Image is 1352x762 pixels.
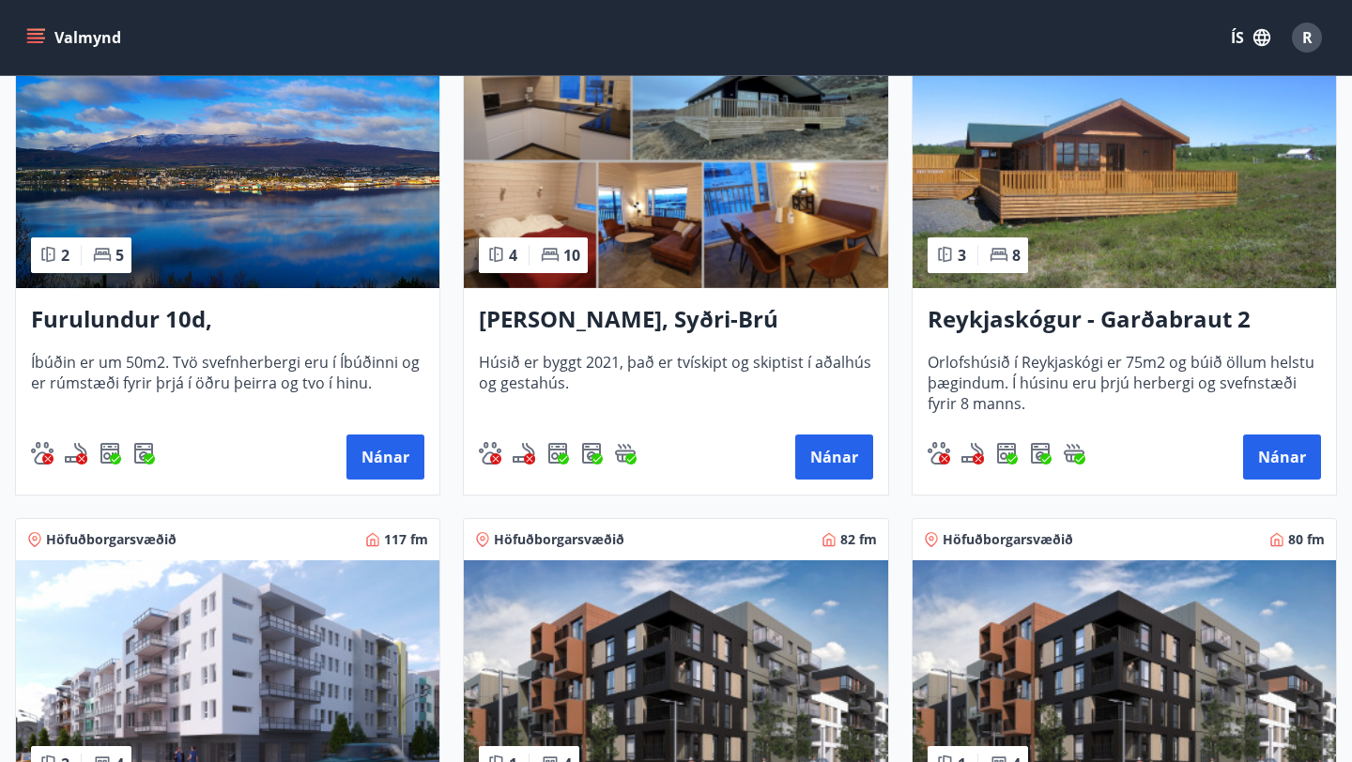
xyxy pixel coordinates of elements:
span: 82 fm [840,530,877,549]
img: Dl16BY4EX9PAW649lg1C3oBuIaAsR6QVDQBO2cTm.svg [1029,442,1052,465]
span: 3 [958,245,966,266]
span: R [1302,27,1313,48]
div: Reykingar / Vape [65,442,87,465]
span: Höfuðborgarsvæðið [494,530,624,549]
div: Uppþvottavél [995,442,1018,465]
h3: [PERSON_NAME], Syðri-Brú [479,303,872,337]
div: Reykingar / Vape [513,442,535,465]
img: Paella dish [913,52,1336,288]
div: Gæludýr [928,442,950,465]
div: Uppþvottavél [546,442,569,465]
button: ÍS [1221,21,1281,54]
img: h89QDIuHlAdpqTriuIvuEWkTH976fOgBEOOeu1mi.svg [614,442,637,465]
span: Húsið er byggt 2021, það er tvískipt og skiptist í aðalhús og gestahús. [479,352,872,414]
img: 7hj2GulIrg6h11dFIpsIzg8Ak2vZaScVwTihwv8g.svg [995,442,1018,465]
img: Dl16BY4EX9PAW649lg1C3oBuIaAsR6QVDQBO2cTm.svg [132,442,155,465]
span: 80 fm [1288,530,1325,549]
img: 7hj2GulIrg6h11dFIpsIzg8Ak2vZaScVwTihwv8g.svg [99,442,121,465]
span: Orlofshúsið í Reykjaskógi er 75m2 og búið öllum helstu þægindum. Í húsinu eru þrjú herbergi og sv... [928,352,1321,414]
button: Nánar [795,434,873,480]
img: pxcaIm5dSOV3FS4whs1soiYWTwFQvksT25a9J10C.svg [31,442,54,465]
div: Gæludýr [479,442,501,465]
div: Þvottavél [1029,442,1052,465]
h3: Furulundur 10d, [GEOGRAPHIC_DATA] [31,303,424,337]
img: Dl16BY4EX9PAW649lg1C3oBuIaAsR6QVDQBO2cTm.svg [580,442,603,465]
img: Paella dish [464,52,887,288]
span: 117 fm [384,530,428,549]
img: h89QDIuHlAdpqTriuIvuEWkTH976fOgBEOOeu1mi.svg [1063,442,1085,465]
span: Íbúðin er um 50m2. Tvö svefnherbergi eru í Íbúðinni og er rúmstæði fyrir þrjá í öðru þeirra og tv... [31,352,424,414]
img: QNIUl6Cv9L9rHgMXwuzGLuiJOj7RKqxk9mBFPqjq.svg [961,442,984,465]
div: Heitur pottur [614,442,637,465]
img: pxcaIm5dSOV3FS4whs1soiYWTwFQvksT25a9J10C.svg [928,442,950,465]
span: Höfuðborgarsvæðið [943,530,1073,549]
img: 7hj2GulIrg6h11dFIpsIzg8Ak2vZaScVwTihwv8g.svg [546,442,569,465]
span: 5 [115,245,124,266]
img: QNIUl6Cv9L9rHgMXwuzGLuiJOj7RKqxk9mBFPqjq.svg [65,442,87,465]
img: Paella dish [16,52,439,288]
h3: Reykjaskógur - Garðabraut 2 [928,303,1321,337]
div: Gæludýr [31,442,54,465]
span: 10 [563,245,580,266]
span: 8 [1012,245,1021,266]
img: QNIUl6Cv9L9rHgMXwuzGLuiJOj7RKqxk9mBFPqjq.svg [513,442,535,465]
button: Nánar [1243,434,1321,480]
div: Þvottavél [132,442,155,465]
button: Nánar [346,434,424,480]
div: Reykingar / Vape [961,442,984,465]
button: menu [23,21,129,54]
div: Þvottavél [580,442,603,465]
div: Heitur pottur [1063,442,1085,465]
img: pxcaIm5dSOV3FS4whs1soiYWTwFQvksT25a9J10C.svg [479,442,501,465]
button: R [1284,15,1329,60]
span: Höfuðborgarsvæðið [46,530,177,549]
span: 2 [61,245,69,266]
span: 4 [509,245,517,266]
div: Uppþvottavél [99,442,121,465]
